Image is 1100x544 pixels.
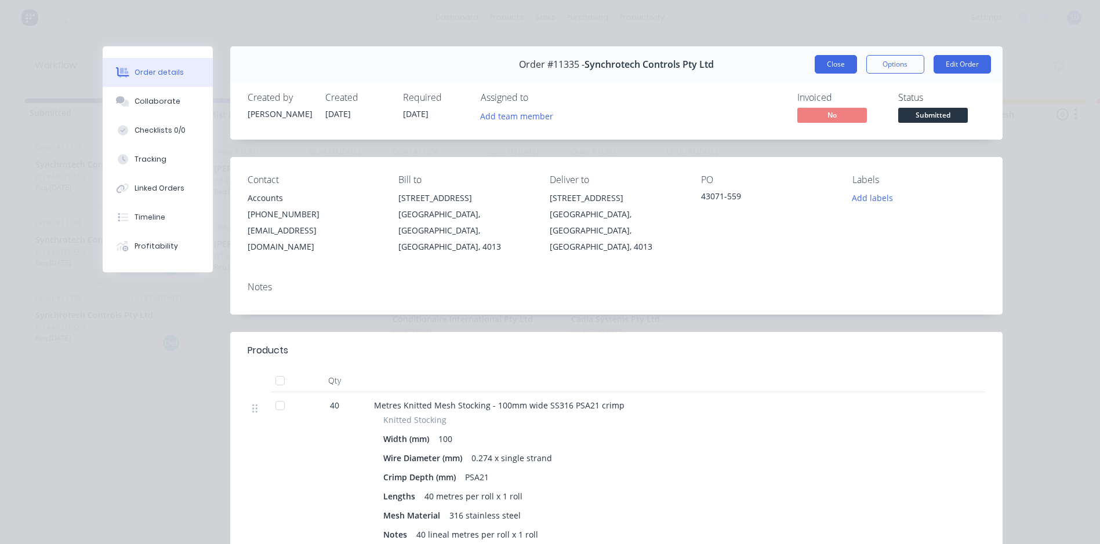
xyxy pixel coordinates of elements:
div: [PERSON_NAME] [248,108,311,120]
div: Bill to [398,174,531,185]
button: Add team member [474,108,559,123]
div: Wire Diameter (mm) [383,450,467,466]
button: Order details [103,58,213,87]
div: Tracking [135,154,166,165]
div: Created [325,92,389,103]
div: Contact [248,174,380,185]
span: Synchrotech Controls Pty Ltd [585,59,714,70]
button: Linked Orders [103,174,213,203]
div: Assigned to [481,92,597,103]
button: Timeline [103,203,213,232]
div: 40 metres per roll x 1 roll [420,488,527,505]
button: Edit Order [934,55,991,74]
div: Invoiced [797,92,884,103]
div: Created by [248,92,311,103]
div: [PHONE_NUMBER] [248,206,380,222]
div: [GEOGRAPHIC_DATA], [GEOGRAPHIC_DATA], [GEOGRAPHIC_DATA], 4013 [398,206,531,255]
div: PSA21 [460,469,493,485]
div: Products [248,344,288,357]
div: Order details [135,67,184,78]
div: 40 lineal metres per roll x 1 roll [412,526,543,543]
button: Add labels [846,190,899,206]
div: [GEOGRAPHIC_DATA], [GEOGRAPHIC_DATA], [GEOGRAPHIC_DATA], 4013 [550,206,682,255]
button: Close [815,55,857,74]
div: [EMAIL_ADDRESS][DOMAIN_NAME] [248,222,380,255]
div: Collaborate [135,96,180,107]
button: Profitability [103,232,213,261]
div: Accounts[PHONE_NUMBER][EMAIL_ADDRESS][DOMAIN_NAME] [248,190,380,255]
span: Submitted [898,108,968,122]
div: 0.274 x single strand [467,450,557,466]
div: [STREET_ADDRESS] [550,190,682,206]
button: Checklists 0/0 [103,116,213,145]
div: Status [898,92,985,103]
div: [STREET_ADDRESS] [398,190,531,206]
div: 100 [434,430,457,447]
div: Required [403,92,467,103]
div: Checklists 0/0 [135,125,186,136]
button: Submitted [898,108,968,125]
span: No [797,108,867,122]
div: Deliver to [550,174,682,185]
span: [DATE] [403,108,429,119]
div: Labels [852,174,985,185]
button: Collaborate [103,87,213,116]
button: Add team member [481,108,560,123]
div: 316 stainless steel [445,507,525,524]
div: Width (mm) [383,430,434,447]
span: Metres Knitted Mesh Stocking - 100mm wide SS316 PSA21 crimp [374,400,625,411]
div: Linked Orders [135,183,184,193]
div: Crimp Depth (mm) [383,469,460,485]
div: 43071-559 [701,190,834,206]
div: Notes [383,526,412,543]
div: Timeline [135,212,165,222]
button: Tracking [103,145,213,174]
span: Knitted Stocking [383,414,446,426]
div: Profitability [135,241,178,251]
div: PO [701,174,834,185]
button: Options [866,55,924,74]
div: Mesh Material [383,507,445,524]
span: Order #11335 - [519,59,585,70]
div: [STREET_ADDRESS][GEOGRAPHIC_DATA], [GEOGRAPHIC_DATA], [GEOGRAPHIC_DATA], 4013 [550,190,682,255]
span: 40 [330,399,339,411]
span: [DATE] [325,108,351,119]
div: Notes [248,282,985,293]
div: [STREET_ADDRESS][GEOGRAPHIC_DATA], [GEOGRAPHIC_DATA], [GEOGRAPHIC_DATA], 4013 [398,190,531,255]
div: Lengths [383,488,420,505]
div: Accounts [248,190,380,206]
div: Qty [300,369,369,392]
